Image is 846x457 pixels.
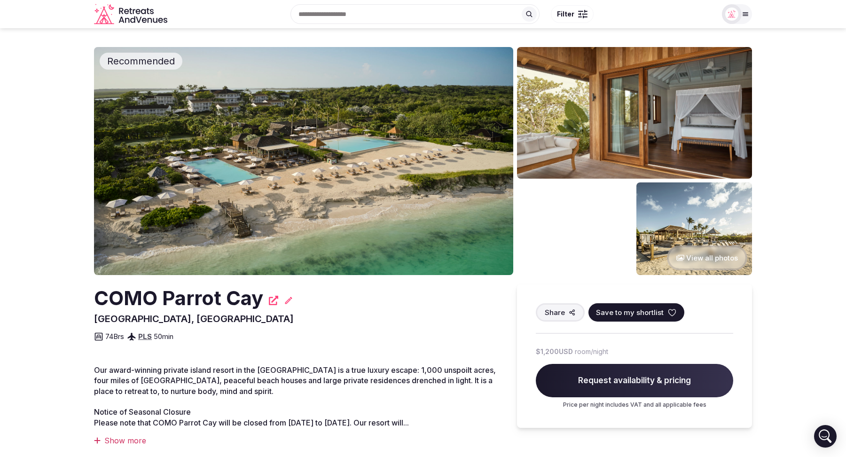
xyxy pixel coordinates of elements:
span: Share [545,307,565,317]
svg: Retreats and Venues company logo [94,4,169,25]
img: Venue gallery photo [517,47,752,179]
span: Our award-winning private island resort in the [GEOGRAPHIC_DATA] is a true luxury escape: 1,000 u... [94,365,496,396]
span: Save to my shortlist [596,307,664,317]
span: Request availability & pricing [536,364,733,398]
span: Notice of Seasonal Closure [94,407,191,417]
a: Visit the homepage [94,4,169,25]
button: Filter [551,5,594,23]
span: Recommended [103,55,179,68]
div: Recommended [100,53,182,70]
p: Price per night includes VAT and all applicable fees [536,401,733,409]
button: Save to my shortlist [588,303,684,322]
h2: COMO Parrot Cay [94,284,263,312]
span: room/night [575,347,608,356]
span: $1,200 USD [536,347,573,356]
span: Filter [557,9,574,19]
button: Share [536,303,585,322]
a: PLS [138,332,152,341]
span: [GEOGRAPHIC_DATA], [GEOGRAPHIC_DATA] [94,313,294,324]
img: Matt Grant Oakes [725,8,738,21]
div: Show more [94,435,498,446]
button: View all photos [667,245,747,270]
img: Venue gallery photo [517,182,633,275]
img: Venue gallery photo [636,182,752,275]
span: 50 min [154,331,173,341]
img: Venue cover photo [94,47,513,275]
span: 74 Brs [105,331,124,341]
div: Open Intercom Messenger [814,425,837,448]
span: Please note that COMO Parrot Cay will be closed from [DATE] to [DATE]. Our resort will... [94,418,409,427]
